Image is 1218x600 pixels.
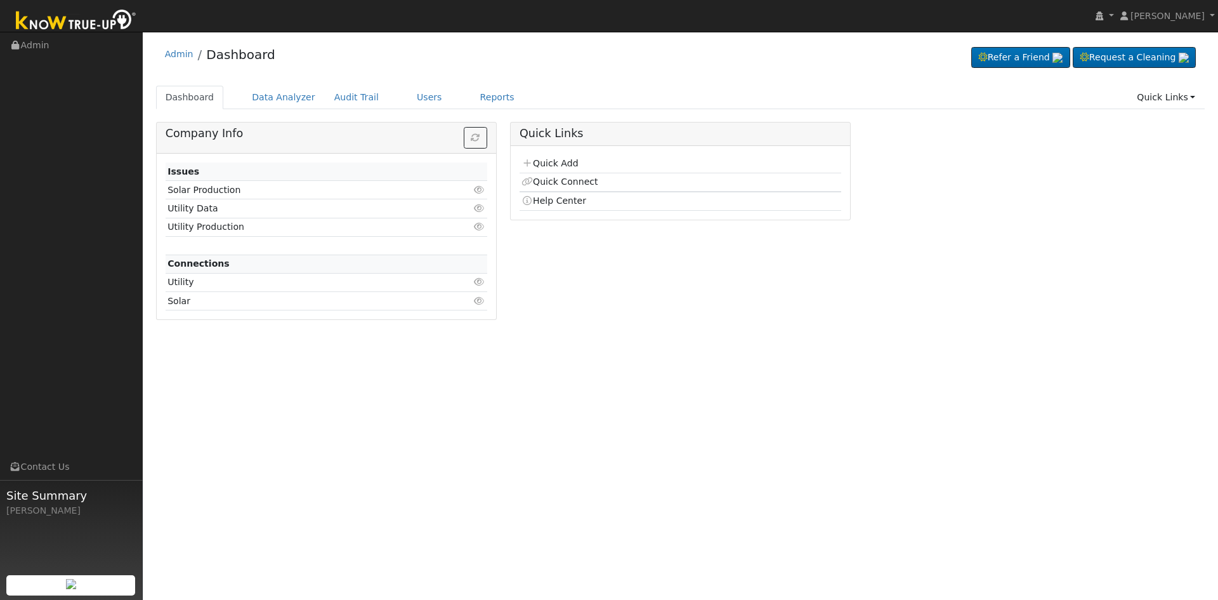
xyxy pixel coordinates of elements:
[474,222,485,231] i: Click to view
[521,158,578,168] a: Quick Add
[242,86,325,109] a: Data Analyzer
[156,86,224,109] a: Dashboard
[1052,53,1063,63] img: retrieve
[166,292,435,310] td: Solar
[521,177,598,187] a: Quick Connect
[521,196,586,206] a: Help Center
[6,487,136,504] span: Site Summary
[165,49,193,59] a: Admin
[474,185,485,194] i: Click to view
[1130,11,1205,21] span: [PERSON_NAME]
[66,579,76,589] img: retrieve
[10,7,143,36] img: Know True-Up
[1179,53,1189,63] img: retrieve
[166,218,435,236] td: Utility Production
[1073,47,1196,69] a: Request a Cleaning
[520,127,841,140] h5: Quick Links
[1127,86,1205,109] a: Quick Links
[6,504,136,517] div: [PERSON_NAME]
[166,127,487,140] h5: Company Info
[471,86,524,109] a: Reports
[206,47,275,62] a: Dashboard
[166,199,435,218] td: Utility Data
[474,277,485,286] i: Click to view
[474,297,485,305] i: Click to view
[474,204,485,213] i: Click to view
[166,273,435,291] td: Utility
[407,86,452,109] a: Users
[167,258,230,269] strong: Connections
[971,47,1070,69] a: Refer a Friend
[166,181,435,199] td: Solar Production
[167,166,199,177] strong: Issues
[325,86,388,109] a: Audit Trail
